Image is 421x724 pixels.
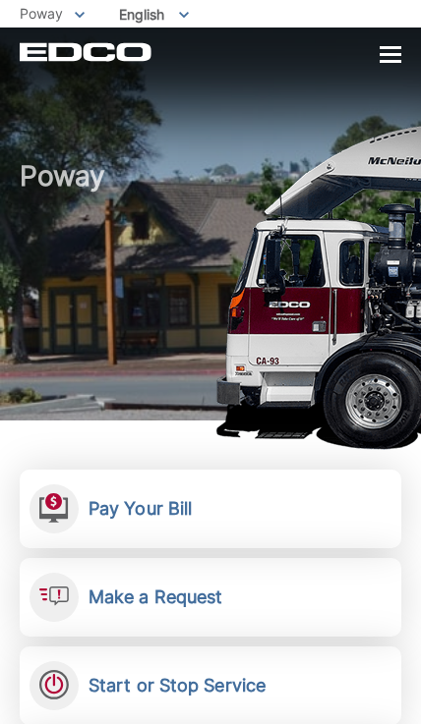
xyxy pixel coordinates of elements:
h2: Make a Request [89,586,222,608]
h2: Pay Your Bill [89,498,192,520]
h1: Poway [20,161,401,425]
a: Make a Request [20,558,401,637]
span: Poway [20,5,63,22]
a: Pay Your Bill [20,470,401,548]
h2: Start or Stop Service [89,675,266,696]
a: EDCD logo. Return to the homepage. [20,42,151,62]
